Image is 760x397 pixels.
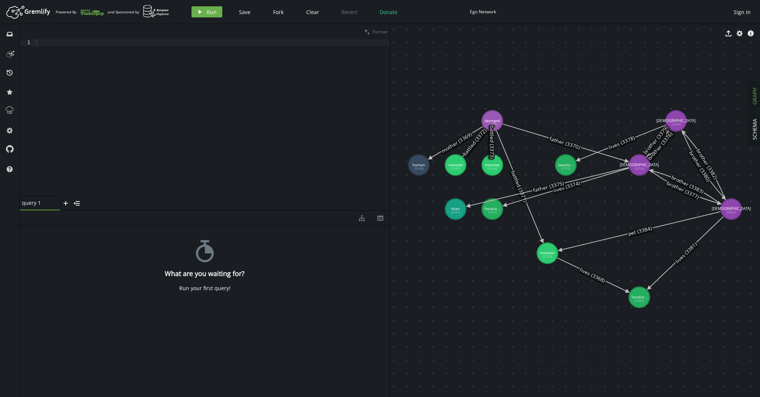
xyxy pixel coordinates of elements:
[448,162,463,167] tspan: monster
[233,6,256,17] button: Save
[451,167,461,170] tspan: (3341)
[540,250,555,255] tspan: monster
[751,119,758,140] span: SCHEMA
[672,122,681,126] tspan: (3356)
[373,29,387,35] span: Format
[56,6,104,19] div: Powered By
[532,180,564,194] text: father (3375)
[488,122,497,126] tspan: (3335)
[730,6,754,17] button: Sign In
[191,6,222,17] button: Run
[108,5,169,19] div: and Sponsored by
[635,299,644,302] tspan: (3365)
[727,210,736,214] tspan: (3362)
[336,6,363,17] button: Revert
[543,255,552,258] tspan: (3332)
[632,294,647,299] tspan: locatio...
[22,199,52,207] span: query 1
[635,167,644,170] tspan: (3353)
[451,206,460,211] tspan: titan
[485,162,500,167] tspan: monster
[620,162,659,167] tspan: [DEMOGRAPHIC_DATA]
[656,118,695,123] tspan: [DEMOGRAPHIC_DATA]
[306,9,319,16] span: Clear
[751,88,758,105] span: GRAPH
[485,206,500,211] tspan: locatio...
[273,9,284,16] span: Fork
[561,167,571,170] tspan: (3359)
[415,167,424,170] tspan: (3338)
[179,285,230,292] div: Run your first query!
[488,167,497,170] tspan: (3344)
[488,210,497,214] tspan: (3350)
[489,125,496,159] text: battled (3373)
[362,24,390,39] button: Format
[20,39,35,46] div: 1
[207,9,217,16] span: Run
[734,9,751,16] span: Sign In
[341,9,357,16] span: Revert
[239,9,250,16] span: Save
[413,162,425,167] tspan: human
[628,225,653,237] text: pet (3384)
[380,9,397,16] span: Donate
[451,210,461,214] tspan: (3347)
[712,206,751,211] tspan: [DEMOGRAPHIC_DATA]
[470,9,496,14] div: Ego Network
[267,6,289,17] button: Fork
[143,5,169,18] img: AWS Neptune
[301,6,325,17] button: Clear
[374,6,403,17] button: Donate
[485,118,500,123] tspan: demigod
[558,162,574,167] tspan: locatio...
[165,270,245,278] h4: What are you waiting for?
